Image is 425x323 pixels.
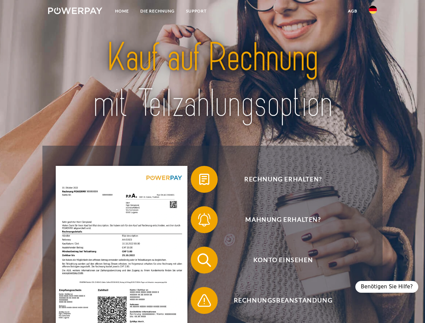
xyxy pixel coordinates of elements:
a: Home [109,5,135,17]
a: DIE RECHNUNG [135,5,180,17]
button: Rechnung erhalten? [191,166,366,193]
div: Benötigen Sie Hilfe? [355,281,418,293]
img: de [369,6,377,14]
span: Rechnungsbeanstandung [201,287,365,314]
img: qb_warning.svg [196,292,213,309]
span: Rechnung erhalten? [201,166,365,193]
a: agb [342,5,363,17]
span: Konto einsehen [201,247,365,274]
button: Mahnung erhalten? [191,206,366,233]
button: Konto einsehen [191,247,366,274]
img: qb_bell.svg [196,211,213,228]
img: qb_search.svg [196,252,213,268]
button: Rechnungsbeanstandung [191,287,366,314]
a: SUPPORT [180,5,212,17]
img: logo-powerpay-white.svg [48,7,102,14]
img: title-powerpay_de.svg [64,32,361,129]
img: qb_bill.svg [196,171,213,188]
span: Mahnung erhalten? [201,206,365,233]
